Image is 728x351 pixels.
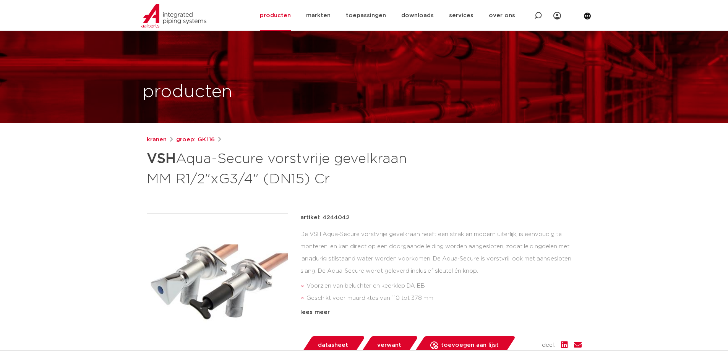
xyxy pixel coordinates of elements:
a: groep: GK116 [176,135,215,144]
a: kranen [147,135,167,144]
div: De VSH Aqua-Secure vorstvrije gevelkraan heeft een strak en modern uiterlijk, is eenvoudig te mon... [300,228,582,305]
li: Geschikt voor muurdiktes van 110 tot 378 mm [306,292,582,304]
h1: producten [143,80,232,104]
p: artikel: 4244042 [300,213,350,222]
div: lees meer [300,308,582,317]
span: deel: [542,341,555,350]
h1: Aqua-Secure vorstvrije gevelkraan MM R1/2"xG3/4" (DN15) Cr [147,147,434,189]
strong: VSH [147,152,176,166]
li: Voorzien van beluchter en keerklep DA-EB [306,280,582,292]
